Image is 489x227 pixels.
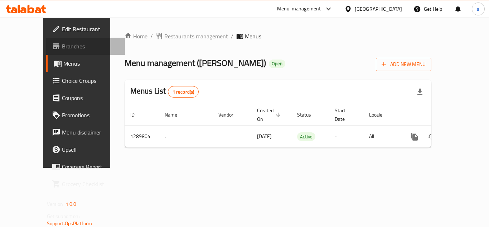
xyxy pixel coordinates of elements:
[63,59,119,68] span: Menus
[297,110,320,119] span: Status
[269,60,285,68] div: Open
[168,86,199,98] div: Total records count
[245,32,261,41] span: Menus
[297,132,315,141] div: Active
[376,58,431,71] button: Add New Menu
[125,32,147,41] a: Home
[406,128,423,145] button: more
[335,106,355,123] span: Start Date
[363,126,400,147] td: All
[277,5,321,13] div: Menu-management
[411,83,429,100] div: Export file
[355,5,402,13] div: [GEOGRAPHIC_DATA]
[46,141,125,158] a: Upsell
[62,180,119,188] span: Grocery Checklist
[269,61,285,67] span: Open
[423,128,440,145] button: Change Status
[218,110,243,119] span: Vendor
[62,25,119,33] span: Edit Restaurant
[46,55,125,72] a: Menus
[329,126,363,147] td: -
[297,133,315,141] span: Active
[62,42,119,51] span: Branches
[46,89,125,107] a: Coupons
[159,126,213,147] td: .
[382,60,426,69] span: Add New Menu
[62,111,119,119] span: Promotions
[62,145,119,154] span: Upsell
[130,110,144,119] span: ID
[156,32,228,41] a: Restaurants management
[62,76,119,85] span: Choice Groups
[46,20,125,38] a: Edit Restaurant
[125,32,431,41] nav: breadcrumb
[369,110,392,119] span: Locale
[46,107,125,124] a: Promotions
[400,104,480,126] th: Actions
[46,175,125,193] a: Grocery Checklist
[62,128,119,137] span: Menu disclaimer
[257,132,272,141] span: [DATE]
[168,89,199,95] span: 1 record(s)
[125,104,480,148] table: enhanced table
[257,106,283,123] span: Created On
[46,158,125,175] a: Coverage Report
[47,212,80,221] span: Get support on:
[165,110,187,119] span: Name
[125,126,159,147] td: 1289804
[47,199,64,209] span: Version:
[46,38,125,55] a: Branches
[66,199,77,209] span: 1.0.0
[164,32,228,41] span: Restaurants management
[46,72,125,89] a: Choice Groups
[62,94,119,102] span: Coupons
[150,32,153,41] li: /
[62,162,119,171] span: Coverage Report
[477,5,479,13] span: s
[130,86,199,98] h2: Menus List
[125,55,266,71] span: Menu management ( [PERSON_NAME] )
[231,32,233,41] li: /
[46,124,125,141] a: Menu disclaimer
